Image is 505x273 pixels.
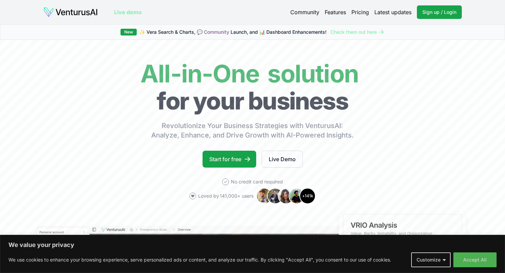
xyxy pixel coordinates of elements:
img: logo [43,7,98,18]
p: We value your privacy [8,241,497,249]
span: Sign up / Login [422,9,456,16]
a: Pricing [351,8,369,16]
a: Latest updates [374,8,411,16]
a: Start for free [203,151,256,168]
a: Sign up / Login [417,5,462,19]
a: Live Demo [262,151,303,168]
a: Check them out here [330,29,385,35]
img: Avatar 3 [278,188,294,204]
p: We use cookies to enhance your browsing experience, serve personalized ads or content, and analyz... [8,256,391,264]
a: Features [325,8,346,16]
img: Avatar 4 [289,188,305,204]
button: Customize [411,252,451,267]
div: New [121,29,137,35]
a: Community [290,8,319,16]
img: Avatar 1 [256,188,272,204]
span: ✨ Vera Search & Charts, 💬 Launch, and 📊 Dashboard Enhancements! [139,29,326,35]
button: Accept All [453,252,497,267]
img: Avatar 2 [267,188,283,204]
a: Live demo [114,8,142,16]
a: Community [204,29,229,35]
